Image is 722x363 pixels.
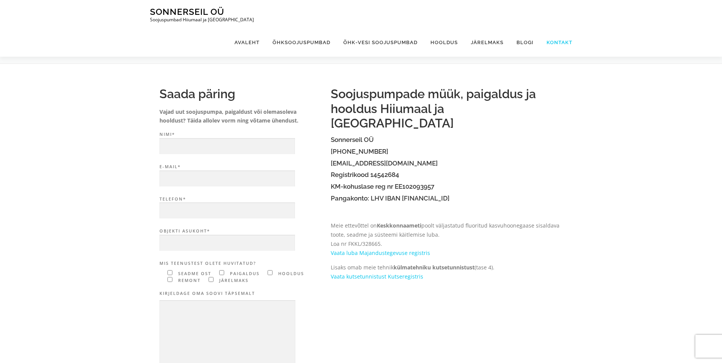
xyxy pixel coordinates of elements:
[228,28,266,57] a: Avaleht
[424,28,464,57] a: Hooldus
[331,195,563,202] h4: Pangakonto: LHV IBAN [FINANCIAL_ID]
[159,87,323,101] h2: Saada päring
[276,271,304,276] span: hooldus
[331,159,438,167] a: [EMAIL_ADDRESS][DOMAIN_NAME]
[217,277,249,283] span: järelmaks
[331,136,563,143] h4: Sonnerseil OÜ
[176,277,201,283] span: remont
[150,6,224,17] a: Sonnerseil OÜ
[159,235,295,251] input: Objekti asukoht*
[337,28,424,57] a: Õhk-vesi soojuspumbad
[266,28,337,57] a: Õhksoojuspumbad
[331,273,423,280] a: Vaata kutsetunnistust Kutseregistris
[331,249,430,256] a: Vaata luba Majandustegevuse registris
[394,264,475,271] strong: külmatehniku kutsetunnistust
[176,271,211,276] span: seadme ost
[228,271,260,276] span: paigaldus
[331,148,563,155] h4: [PHONE_NUMBER]
[540,28,572,57] a: Kontakt
[331,183,563,190] h4: KM-kohuslase reg nr EE102093957
[331,263,563,281] p: Lisaks omab meie tehnik (tase 4).
[159,108,298,124] strong: Vajad uut soojuspumpa, paigaldust või olemasoleva hooldust? Täida allolev vorm ning võtame ühendust.
[159,196,323,219] label: Telefon*
[159,260,323,267] label: Mis teenustest olete huvitatud?
[331,87,563,131] h2: Soojuspumpade müük, paigaldus ja hooldus Hiiumaal ja [GEOGRAPHIC_DATA]
[331,221,563,257] p: Meie ettevõttel on poolt väljastatud fluoritud kasvuhoonegaase sisaldava toote, seadme ja süsteem...
[377,222,421,229] strong: Keskkonnaameti
[159,290,323,297] label: Kirjeldage oma soovi täpsemalt
[159,202,295,219] input: Telefon*
[159,138,295,154] input: Nimi*
[159,163,323,187] label: E-mail*
[150,17,254,22] p: Soojuspumbad Hiiumaal ja [GEOGRAPHIC_DATA]
[510,28,540,57] a: Blogi
[331,171,563,178] h4: Registrikood 14542684
[159,228,323,251] label: Objekti asukoht*
[464,28,510,57] a: Järelmaks
[159,170,295,187] input: E-mail*
[159,131,323,154] label: Nimi*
